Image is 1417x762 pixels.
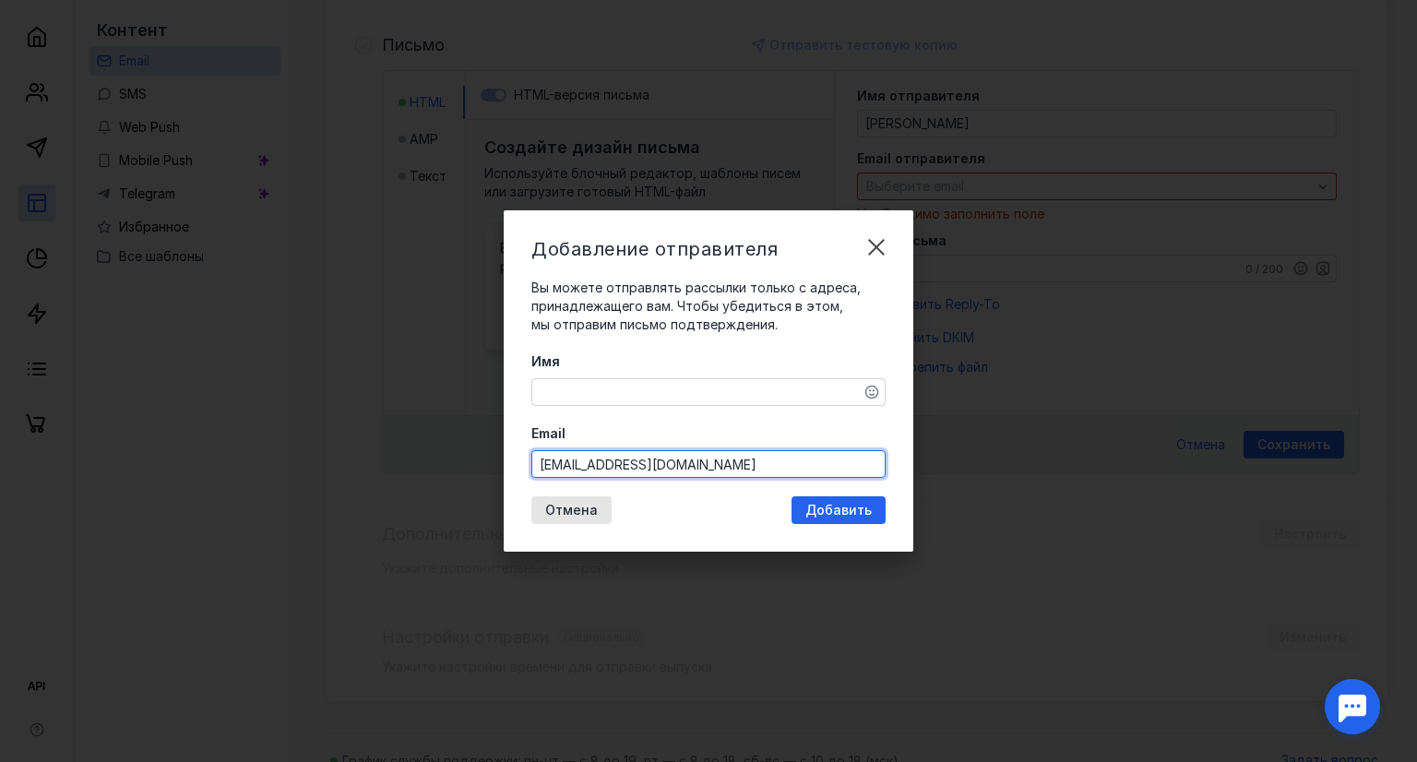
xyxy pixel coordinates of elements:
span: Добавление отправителя [531,238,778,260]
span: Вы можете отправлять рассылки только с адреса, принадлежащего вам. Чтобы убедиться в этом, мы отп... [531,280,861,332]
button: Добавить [792,496,886,524]
button: Отмена [531,496,612,524]
span: Добавить [805,503,872,518]
span: Отмена [545,503,598,518]
span: Email [531,424,566,443]
span: Имя [531,352,560,371]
